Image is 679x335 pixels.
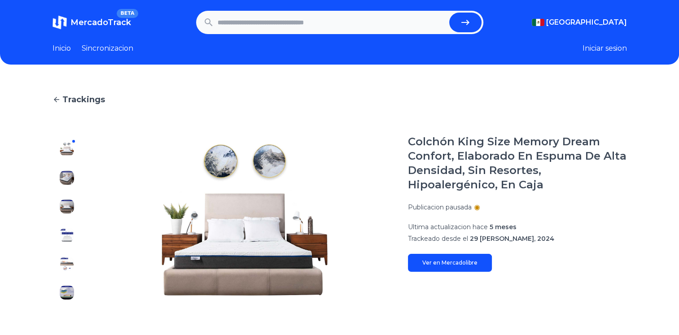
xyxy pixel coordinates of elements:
[532,17,627,28] button: [GEOGRAPHIC_DATA]
[408,223,488,231] span: Ultima actualizacion hace
[408,135,627,192] h1: Colchón King Size Memory Dream Confort, Elaborado En Espuma De Alta Densidad, Sin Resortes, Hipoa...
[53,15,67,30] img: MercadoTrack
[408,235,468,243] span: Trackeado desde el
[470,235,554,243] span: 29 [PERSON_NAME], 2024
[53,93,627,106] a: Trackings
[60,257,74,271] img: Colchón King Size Memory Dream Confort, Elaborado En Espuma De Alta Densidad, Sin Resortes, Hipoa...
[117,9,138,18] span: BETA
[60,199,74,213] img: Colchón King Size Memory Dream Confort, Elaborado En Espuma De Alta Densidad, Sin Resortes, Hipoa...
[60,285,74,300] img: Colchón King Size Memory Dream Confort, Elaborado En Espuma De Alta Densidad, Sin Resortes, Hipoa...
[60,228,74,242] img: Colchón King Size Memory Dream Confort, Elaborado En Espuma De Alta Densidad, Sin Resortes, Hipoa...
[53,15,131,30] a: MercadoTrackBETA
[99,135,390,307] img: Colchón King Size Memory Dream Confort, Elaborado En Espuma De Alta Densidad, Sin Resortes, Hipoa...
[408,203,472,212] p: Publicacion pausada
[60,142,74,156] img: Colchón King Size Memory Dream Confort, Elaborado En Espuma De Alta Densidad, Sin Resortes, Hipoa...
[532,19,544,26] img: Mexico
[408,254,492,272] a: Ver en Mercadolibre
[82,43,133,54] a: Sincronizacion
[62,93,105,106] span: Trackings
[70,17,131,27] span: MercadoTrack
[546,17,627,28] span: [GEOGRAPHIC_DATA]
[490,223,517,231] span: 5 meses
[60,170,74,185] img: Colchón King Size Memory Dream Confort, Elaborado En Espuma De Alta Densidad, Sin Resortes, Hipoa...
[53,43,71,54] a: Inicio
[583,43,627,54] button: Iniciar sesion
